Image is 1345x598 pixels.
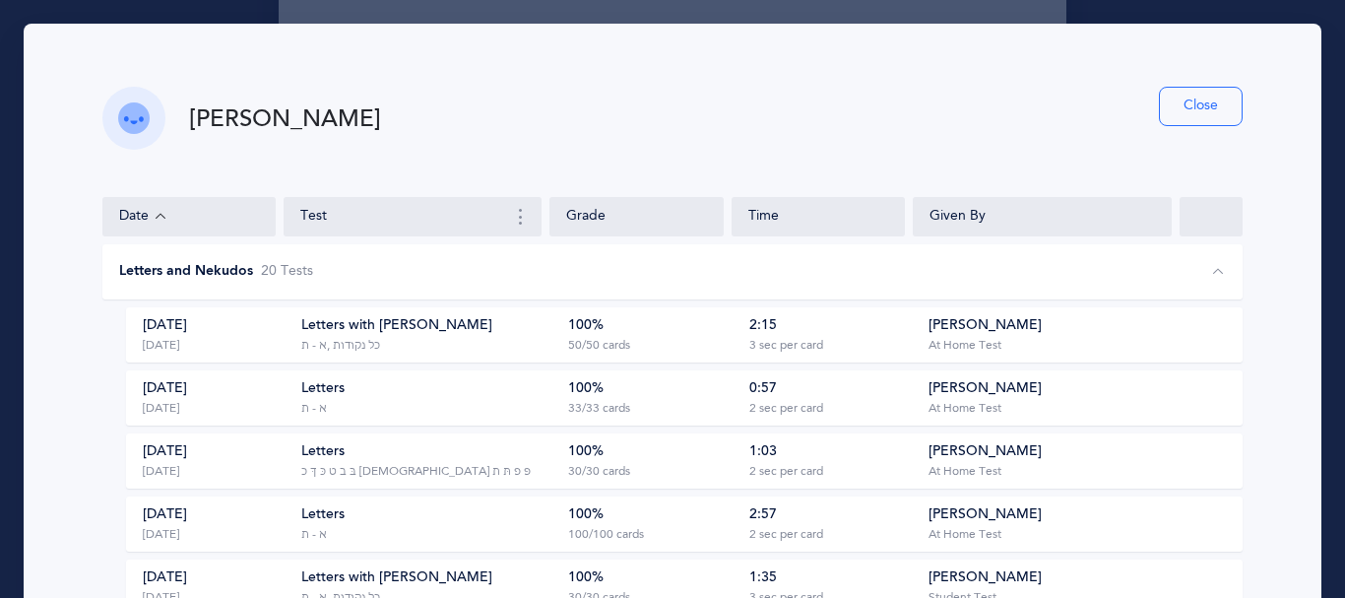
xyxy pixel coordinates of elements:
[307,263,313,279] span: s
[749,401,823,417] div: 2 sec per card
[749,527,823,543] div: 2 sec per card
[749,442,777,462] div: 1:03
[301,442,345,462] div: Letters
[748,207,888,227] div: Time
[568,379,604,399] div: 100%
[189,102,381,135] div: [PERSON_NAME]
[568,338,630,354] div: 50/50 cards
[119,262,253,282] div: Letters and Nekudos
[568,316,604,336] div: 100%
[929,442,1042,462] div: [PERSON_NAME]
[143,401,179,417] div: [DATE]
[749,505,777,525] div: 2:57
[301,464,531,480] div: בּ ב ט כּ ךּ כ [DEMOGRAPHIC_DATA] פּ פ תּ ת
[749,316,777,336] div: 2:15
[143,379,187,399] div: [DATE]
[749,379,777,399] div: 0:57
[143,464,179,480] div: [DATE]
[301,527,327,543] div: א - ת
[929,527,1001,543] div: At Home Test
[568,527,644,543] div: 100/100 cards
[929,338,1001,354] div: At Home Test
[566,207,706,227] div: Grade
[300,205,533,229] div: Test
[929,464,1001,480] div: At Home Test
[143,338,179,354] div: [DATE]
[568,401,630,417] div: 33/33 cards
[1159,87,1243,126] button: Close
[568,568,604,588] div: 100%
[143,442,187,462] div: [DATE]
[301,568,492,588] div: Letters with [PERSON_NAME]
[119,206,259,228] div: Date
[301,401,327,417] div: א - ת
[749,568,777,588] div: 1:35
[568,464,630,480] div: 30/30 cards
[929,316,1042,336] div: [PERSON_NAME]
[568,505,604,525] div: 100%
[568,442,604,462] div: 100%
[261,262,313,282] span: 20 Test
[301,338,380,354] div: ‭‫א - ת‬, ‭‫כל נקודות
[749,338,823,354] div: 3 sec per card
[749,464,823,480] div: 2 sec per card
[929,505,1042,525] div: [PERSON_NAME]
[143,505,187,525] div: [DATE]
[301,505,345,525] div: Letters
[301,379,345,399] div: Letters
[929,379,1042,399] div: [PERSON_NAME]
[143,527,179,543] div: [DATE]
[929,207,1155,227] div: Given By
[929,401,1001,417] div: At Home Test
[143,316,187,336] div: [DATE]
[143,568,187,588] div: [DATE]
[929,568,1042,588] div: [PERSON_NAME]
[301,316,492,336] div: Letters with [PERSON_NAME]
